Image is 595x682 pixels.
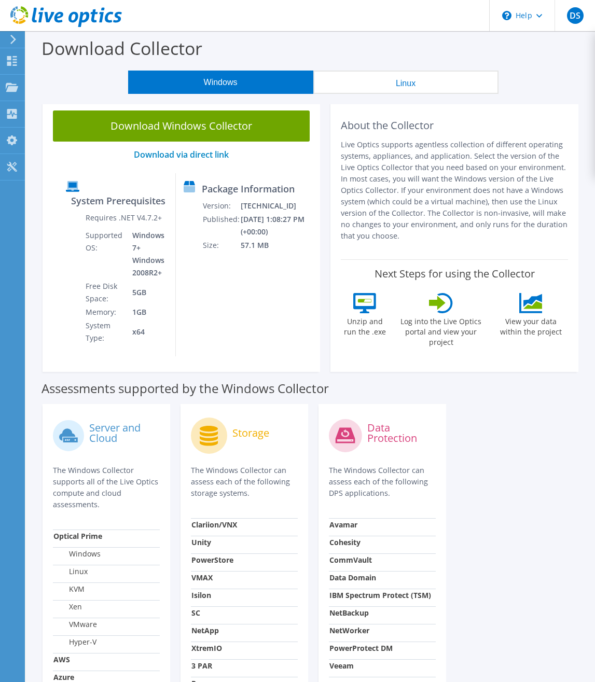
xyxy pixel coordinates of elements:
strong: Optical Prime [53,531,102,541]
td: Version: [202,199,240,213]
label: Xen [53,602,82,612]
td: 5GB [124,280,168,305]
label: Server and Cloud [89,423,160,443]
strong: Clariion/VNX [191,520,237,530]
strong: NetApp [191,625,219,635]
strong: NetWorker [329,625,369,635]
td: Published: [202,213,240,239]
td: x64 [124,319,168,345]
strong: IBM Spectrum Protect (TSM) [329,590,431,600]
strong: VMAX [191,573,213,582]
p: The Windows Collector can assess each of the following storage systems. [191,465,298,499]
td: Memory: [85,305,124,319]
p: Live Optics supports agentless collection of different operating systems, appliances, and applica... [341,139,568,242]
strong: SC [191,608,200,618]
strong: Isilon [191,590,211,600]
strong: Avamar [329,520,357,530]
label: Storage [232,428,269,438]
strong: AWS [53,655,70,664]
svg: \n [502,11,511,20]
a: Download via direct link [134,149,229,160]
strong: NetBackup [329,608,369,618]
button: Windows [128,71,313,94]
label: KVM [53,584,85,594]
strong: 3 PAR [191,661,212,671]
label: Next Steps for using the Collector [375,268,535,280]
label: Requires .NET V4.7.2+ [86,213,162,223]
td: 1GB [124,305,168,319]
label: Log into the Live Optics portal and view your project [394,313,488,347]
a: Download Windows Collector [53,110,310,142]
strong: CommVault [329,555,372,565]
td: Supported OS: [85,229,124,280]
label: Hyper-V [53,637,96,647]
td: Windows 7+ Windows 2008R2+ [124,229,168,280]
label: Package Information [202,184,295,194]
strong: Data Domain [329,573,376,582]
td: [DATE] 1:08:27 PM (+00:00) [240,213,315,239]
span: DS [567,7,584,24]
label: Windows [53,549,101,559]
label: System Prerequisites [71,196,165,206]
strong: PowerStore [191,555,233,565]
p: The Windows Collector can assess each of the following DPS applications. [329,465,436,499]
label: Assessments supported by the Windows Collector [41,383,329,394]
label: VMware [53,619,97,630]
strong: PowerProtect DM [329,643,393,653]
td: System Type: [85,319,124,345]
label: Linux [53,566,88,577]
h2: About the Collector [341,119,568,132]
strong: Unity [191,537,211,547]
strong: Veeam [329,661,354,671]
label: Download Collector [41,36,202,60]
strong: XtremIO [191,643,222,653]
label: View your data within the project [493,313,568,337]
td: [TECHNICAL_ID] [240,199,315,213]
td: 57.1 MB [240,239,315,252]
label: Data Protection [367,423,436,443]
button: Linux [313,71,499,94]
strong: Azure [53,672,74,682]
p: The Windows Collector supports all of the Live Optics compute and cloud assessments. [53,465,160,510]
td: Size: [202,239,240,252]
label: Unzip and run the .exe [341,313,389,337]
td: Free Disk Space: [85,280,124,305]
strong: Cohesity [329,537,361,547]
